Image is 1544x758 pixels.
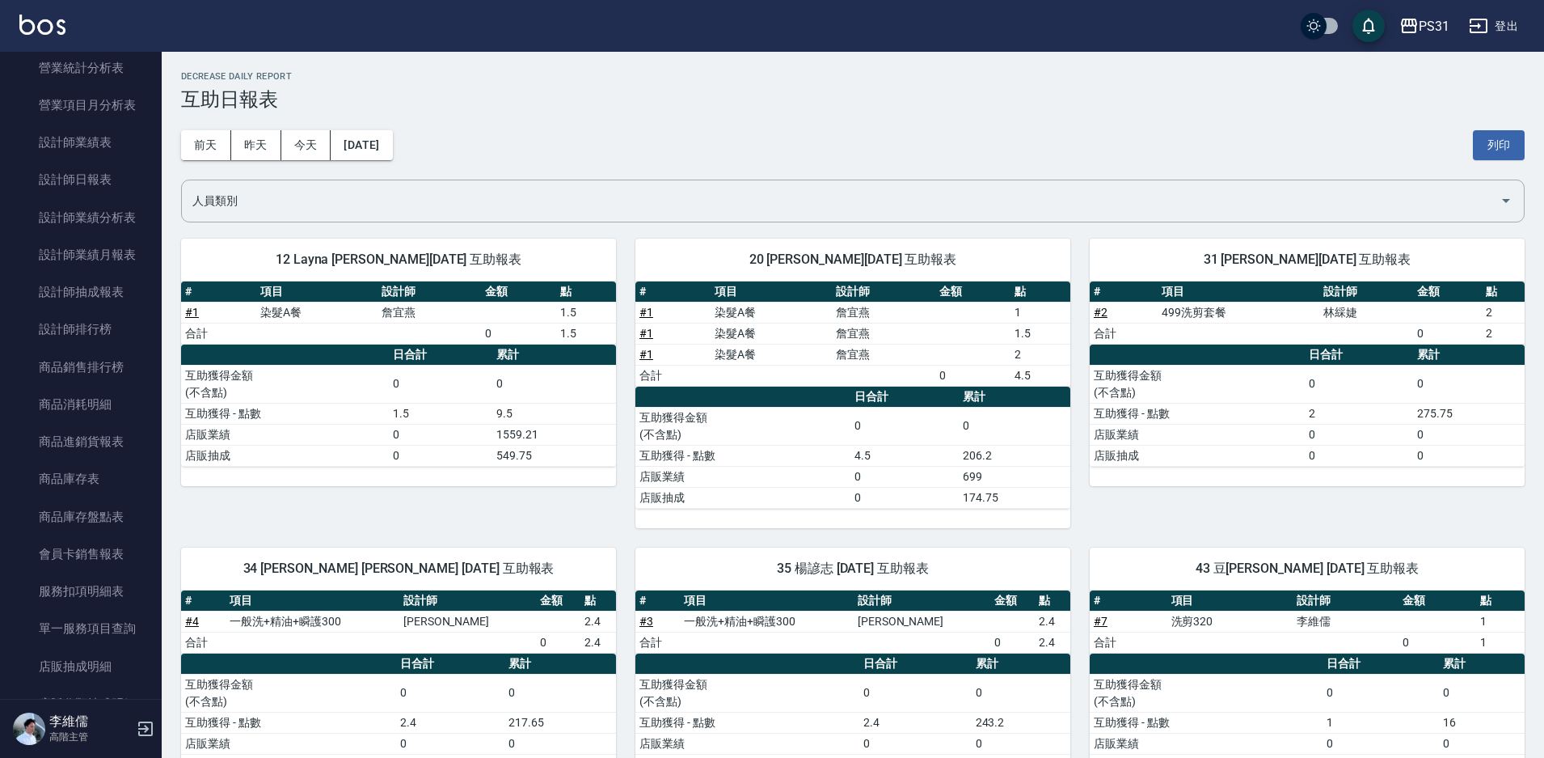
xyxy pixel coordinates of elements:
button: save [1352,10,1385,42]
th: 設計師 [832,282,935,303]
th: 金額 [1413,282,1482,303]
td: 互助獲得金額 (不含點) [635,407,850,445]
button: 登出 [1462,11,1525,41]
td: 互助獲得金額 (不含點) [1090,365,1305,403]
td: 互助獲得 - 點數 [635,712,859,733]
td: 1 [1476,611,1525,632]
td: 2.4 [1035,632,1070,653]
th: 點 [580,591,616,612]
td: 林綵婕 [1319,302,1413,323]
th: 項目 [680,591,854,612]
td: 0 [1413,365,1525,403]
td: 0 [389,445,493,466]
th: 設計師 [378,282,481,303]
td: 0 [1413,323,1482,344]
th: 日合計 [389,345,493,366]
table: a dense table [1090,591,1525,654]
td: 1 [1323,712,1439,733]
td: 互助獲得 - 點數 [181,712,396,733]
a: 營業項目月分析表 [6,87,155,124]
td: 0 [850,487,958,508]
td: 詹宜燕 [378,302,481,323]
a: #1 [185,306,199,319]
td: 0 [396,674,504,712]
td: 詹宜燕 [832,344,935,365]
td: 互助獲得 - 點數 [635,445,850,466]
th: 累計 [1413,345,1525,366]
td: 2 [1482,323,1525,344]
th: 設計師 [1319,282,1413,303]
td: 互助獲得金額 (不含點) [635,674,859,712]
td: 互助獲得金額 (不含點) [1090,674,1323,712]
td: 1.5 [556,302,616,323]
th: # [181,591,226,612]
td: 店販業績 [1090,733,1323,754]
th: 項目 [1167,591,1293,612]
a: 設計師業績表 [6,124,155,161]
span: 31 [PERSON_NAME][DATE] 互助報表 [1109,252,1505,268]
th: 累計 [1439,654,1525,675]
td: 0 [492,365,616,403]
th: 項目 [226,591,399,612]
td: 2.4 [1035,611,1070,632]
th: 金額 [1398,591,1476,612]
button: 列印 [1473,130,1525,160]
a: 商品銷售排行榜 [6,349,155,386]
th: 累計 [972,654,1070,675]
th: 設計師 [399,591,536,612]
td: 互助獲得金額 (不含點) [181,674,396,712]
th: # [635,282,711,303]
a: 單一服務項目查詢 [6,610,155,647]
table: a dense table [1090,345,1525,467]
td: 0 [1305,365,1412,403]
td: 4.5 [850,445,958,466]
a: 設計師業績分析表 [6,199,155,236]
a: #1 [639,348,653,361]
td: 0 [504,674,616,712]
td: 0 [389,424,493,445]
table: a dense table [635,387,1070,509]
td: 0 [972,674,1070,712]
td: 0 [1305,424,1412,445]
th: # [635,591,680,612]
td: 合計 [1090,632,1167,653]
td: 店販業績 [181,424,389,445]
th: 點 [1482,282,1525,303]
td: 217.65 [504,712,616,733]
td: 4.5 [1010,365,1070,386]
td: 0 [1398,632,1476,653]
button: Open [1493,188,1519,214]
td: 洗剪320 [1167,611,1293,632]
th: # [1090,591,1167,612]
td: [PERSON_NAME] [854,611,990,632]
a: 商品進銷貨報表 [6,423,155,460]
td: 店販業績 [635,466,850,487]
td: 李維儒 [1293,611,1398,632]
a: 店販分類抽成明細 [6,685,155,722]
td: 染髮A餐 [711,344,832,365]
td: 0 [481,323,556,344]
a: #3 [639,615,653,628]
a: 設計師日報表 [6,161,155,198]
td: 2.4 [396,712,504,733]
td: 店販業績 [181,733,396,754]
th: 設計師 [1293,591,1398,612]
a: 營業統計分析表 [6,49,155,87]
th: 點 [1035,591,1070,612]
img: Logo [19,15,65,35]
th: 金額 [536,591,580,612]
table: a dense table [181,282,616,345]
td: 699 [959,466,1070,487]
td: 店販抽成 [1090,445,1305,466]
td: 0 [859,733,972,754]
span: 20 [PERSON_NAME][DATE] 互助報表 [655,252,1051,268]
td: 0 [859,674,972,712]
td: 店販業績 [635,733,859,754]
th: 日合計 [1323,654,1439,675]
th: 設計師 [854,591,990,612]
img: Person [13,713,45,745]
a: 設計師業績月報表 [6,236,155,273]
table: a dense table [181,591,616,654]
button: 前天 [181,130,231,160]
td: 0 [1323,733,1439,754]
